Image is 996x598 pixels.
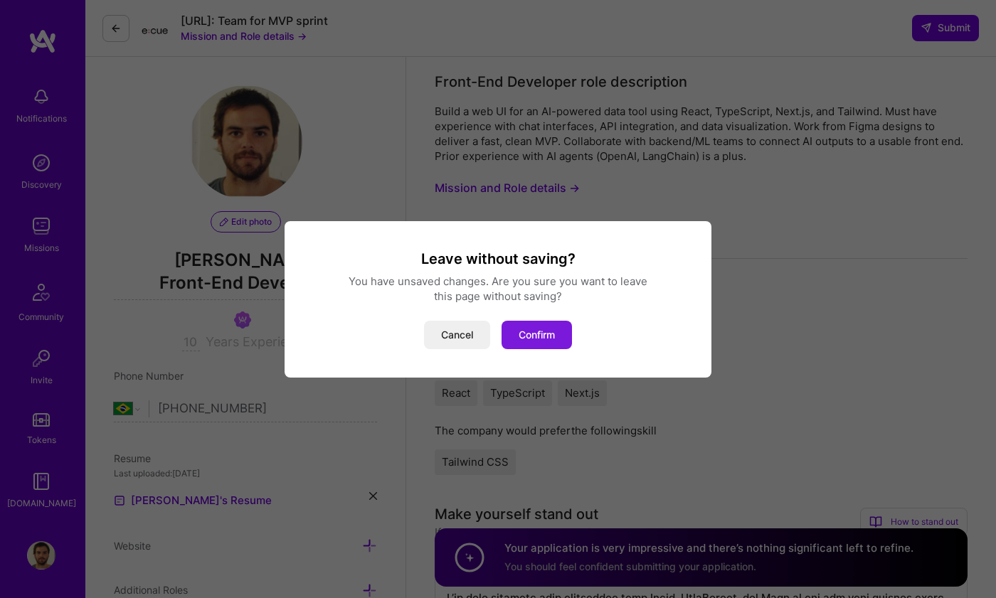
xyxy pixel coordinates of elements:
[302,274,694,289] div: You have unsaved changes. Are you sure you want to leave
[502,321,572,349] button: Confirm
[285,221,711,378] div: modal
[424,321,490,349] button: Cancel
[302,250,694,268] h3: Leave without saving?
[302,289,694,304] div: this page without saving?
